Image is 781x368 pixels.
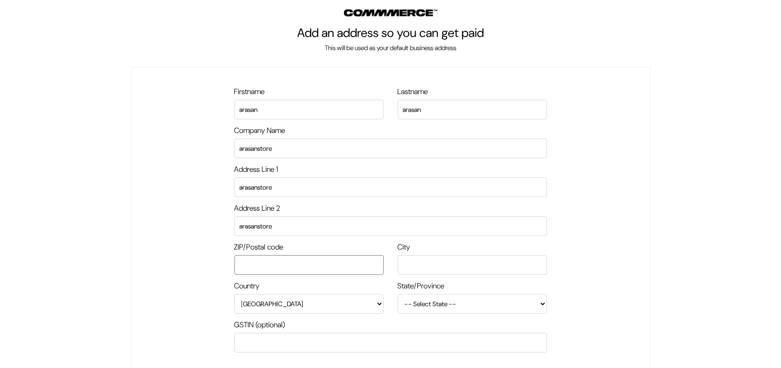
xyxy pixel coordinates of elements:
label: Lastname [398,86,547,97]
label: Address Line 1 [234,164,547,175]
label: ZIP/Postal code [234,242,384,253]
label: City [398,242,547,253]
label: Company Name [234,125,547,136]
label: Address Line 2 [234,203,547,214]
img: COMMMERCE [344,9,438,16]
label: Firstname [234,86,384,97]
label: GSTIN (optional) [234,319,547,331]
label: Country [234,280,384,292]
label: State/Province [398,280,547,292]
